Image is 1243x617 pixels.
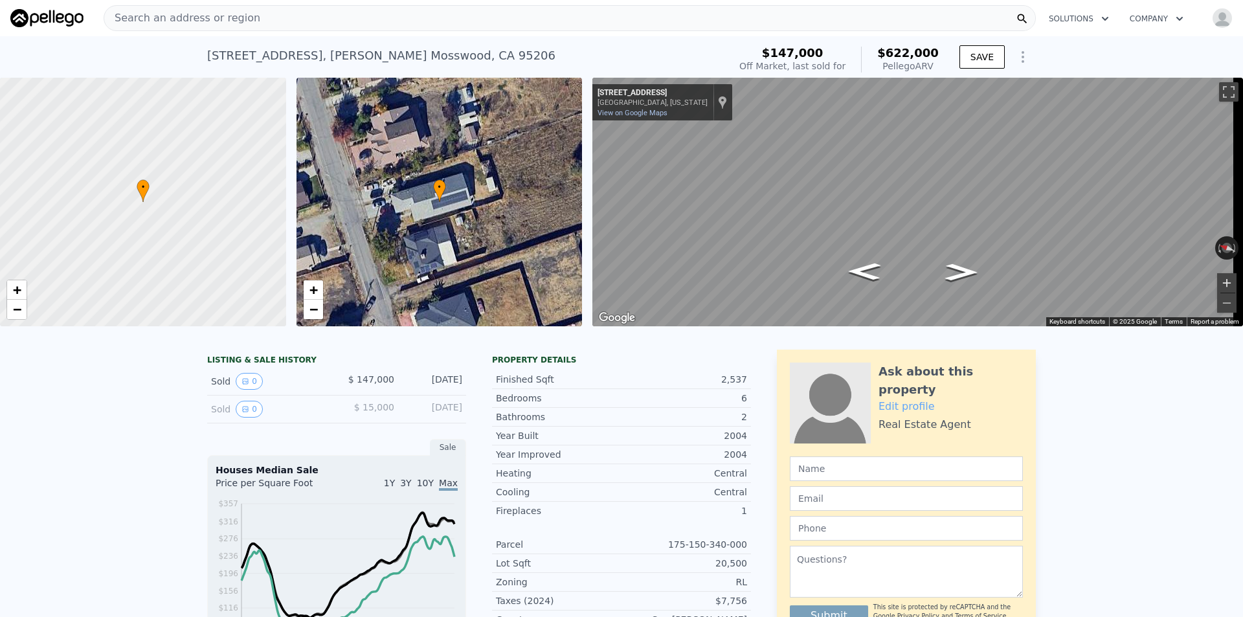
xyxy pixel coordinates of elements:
[496,504,621,517] div: Fireplaces
[596,309,638,326] a: Open this area in Google Maps (opens a new window)
[621,467,747,480] div: Central
[718,95,727,109] a: Show location on map
[1165,318,1183,325] a: Terms (opens in new tab)
[496,467,621,480] div: Heating
[207,355,466,368] div: LISTING & SALE HISTORY
[621,538,747,551] div: 175-150-340-000
[1212,8,1233,28] img: avatar
[790,456,1023,481] input: Name
[621,504,747,517] div: 1
[1215,236,1222,260] button: Rotate counterclockwise
[1038,7,1119,30] button: Solutions
[959,45,1005,69] button: SAVE
[621,486,747,499] div: Central
[216,477,337,497] div: Price per Square Foot
[496,538,621,551] div: Parcel
[496,410,621,423] div: Bathrooms
[621,429,747,442] div: 2004
[218,603,238,612] tspan: $116
[304,300,323,319] a: Zoom out
[384,478,395,488] span: 1Y
[211,373,326,390] div: Sold
[492,355,751,365] div: Property details
[739,60,845,73] div: Off Market, last sold for
[932,260,992,285] path: Go South, Mourfield Ave
[218,534,238,543] tspan: $276
[496,557,621,570] div: Lot Sqft
[236,373,263,390] button: View historical data
[879,400,935,412] a: Edit profile
[1010,44,1036,70] button: Show Options
[592,78,1243,326] div: Map
[762,46,823,60] span: $147,000
[834,259,895,284] path: Go North, Mourfield Ave
[218,587,238,596] tspan: $156
[877,46,939,60] span: $622,000
[598,98,708,107] div: [GEOGRAPHIC_DATA], [US_STATE]
[879,417,971,432] div: Real Estate Agent
[13,282,21,298] span: +
[309,301,317,317] span: −
[7,300,27,319] a: Zoom out
[790,486,1023,511] input: Email
[236,401,263,418] button: View historical data
[13,301,21,317] span: −
[496,594,621,607] div: Taxes (2024)
[400,478,411,488] span: 3Y
[790,516,1023,541] input: Phone
[10,9,84,27] img: Pellego
[1232,236,1239,260] button: Rotate clockwise
[433,181,446,193] span: •
[496,486,621,499] div: Cooling
[598,109,667,117] a: View on Google Maps
[433,179,446,202] div: •
[496,448,621,461] div: Year Improved
[1215,240,1240,256] button: Reset the view
[621,557,747,570] div: 20,500
[405,401,462,418] div: [DATE]
[496,373,621,386] div: Finished Sqft
[621,392,747,405] div: 6
[598,88,708,98] div: [STREET_ADDRESS]
[496,576,621,589] div: Zoning
[7,280,27,300] a: Zoom in
[304,280,323,300] a: Zoom in
[348,374,394,385] span: $ 147,000
[211,401,326,418] div: Sold
[1049,317,1105,326] button: Keyboard shortcuts
[596,309,638,326] img: Google
[309,282,317,298] span: +
[1217,273,1237,293] button: Zoom in
[877,60,939,73] div: Pellego ARV
[496,392,621,405] div: Bedrooms
[1191,318,1239,325] a: Report a problem
[439,478,458,491] span: Max
[621,410,747,423] div: 2
[1113,318,1157,325] span: © 2025 Google
[405,373,462,390] div: [DATE]
[1119,7,1194,30] button: Company
[207,47,555,65] div: [STREET_ADDRESS] , [PERSON_NAME] Mosswood , CA 95206
[417,478,434,488] span: 10Y
[218,499,238,508] tspan: $357
[218,569,238,578] tspan: $196
[621,594,747,607] div: $7,756
[137,181,150,193] span: •
[621,576,747,589] div: RL
[621,373,747,386] div: 2,537
[218,517,238,526] tspan: $316
[104,10,260,26] span: Search an address or region
[1219,82,1238,102] button: Toggle fullscreen view
[216,464,458,477] div: Houses Median Sale
[592,78,1243,326] div: Street View
[1217,293,1237,313] button: Zoom out
[137,179,150,202] div: •
[354,402,394,412] span: $ 15,000
[879,363,1023,399] div: Ask about this property
[621,448,747,461] div: 2004
[496,429,621,442] div: Year Built
[430,439,466,456] div: Sale
[218,552,238,561] tspan: $236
